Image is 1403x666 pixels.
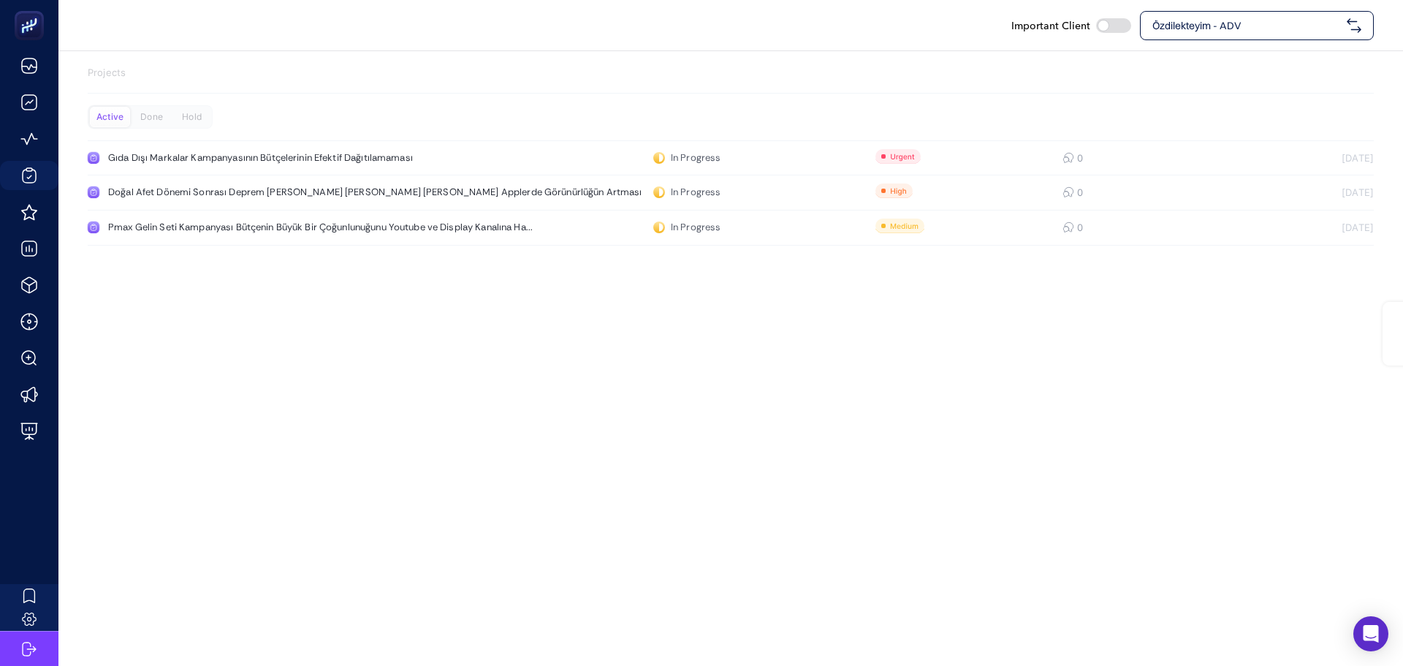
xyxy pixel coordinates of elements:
div: [DATE] [1271,186,1374,198]
div: Gıda Dışı Markalar Kampanyasının Bütçelerinin Efektif Dağıtılamaması [108,152,446,164]
div: In Progress [653,222,720,233]
span: Özdilekteyim - ADV [1152,18,1341,33]
a: Pmax Gelin Seti Kampanyası Bütçenin Büyük Bir Çoğunlunuğunu Youtube ve Display Kanalına Ha...In P... [88,211,1374,246]
div: Active [90,107,130,127]
p: Projects [88,66,1374,80]
div: In Progress [653,186,720,198]
div: [DATE] [1271,152,1374,164]
img: svg%3e [1347,18,1361,33]
a: Doğal Afet Dönemi Sonrası Deprem [PERSON_NAME] [PERSON_NAME] [PERSON_NAME] Applerde Görünürlüğün ... [88,175,1374,211]
div: Done [132,107,172,127]
div: 0 [1062,152,1076,164]
div: Hold [172,107,212,127]
div: 0 [1062,222,1076,233]
div: In Progress [653,152,720,164]
span: Important Client [1011,18,1090,33]
a: Gıda Dışı Markalar Kampanyasının Bütçelerinin Efektif DağıtılamamasıIn Progress0[DATE] [88,140,1374,175]
div: 0 [1062,186,1076,198]
div: [DATE] [1271,222,1374,233]
div: Pmax Gelin Seti Kampanyası Bütçenin Büyük Bir Çoğunlunuğunu Youtube ve Display Kanalına Ha... [108,222,533,233]
div: Doğal Afet Dönemi Sonrası Deprem [PERSON_NAME] [PERSON_NAME] [PERSON_NAME] Applerde Görünürlüğün ... [108,186,583,198]
div: Open Intercom Messenger [1353,616,1388,651]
